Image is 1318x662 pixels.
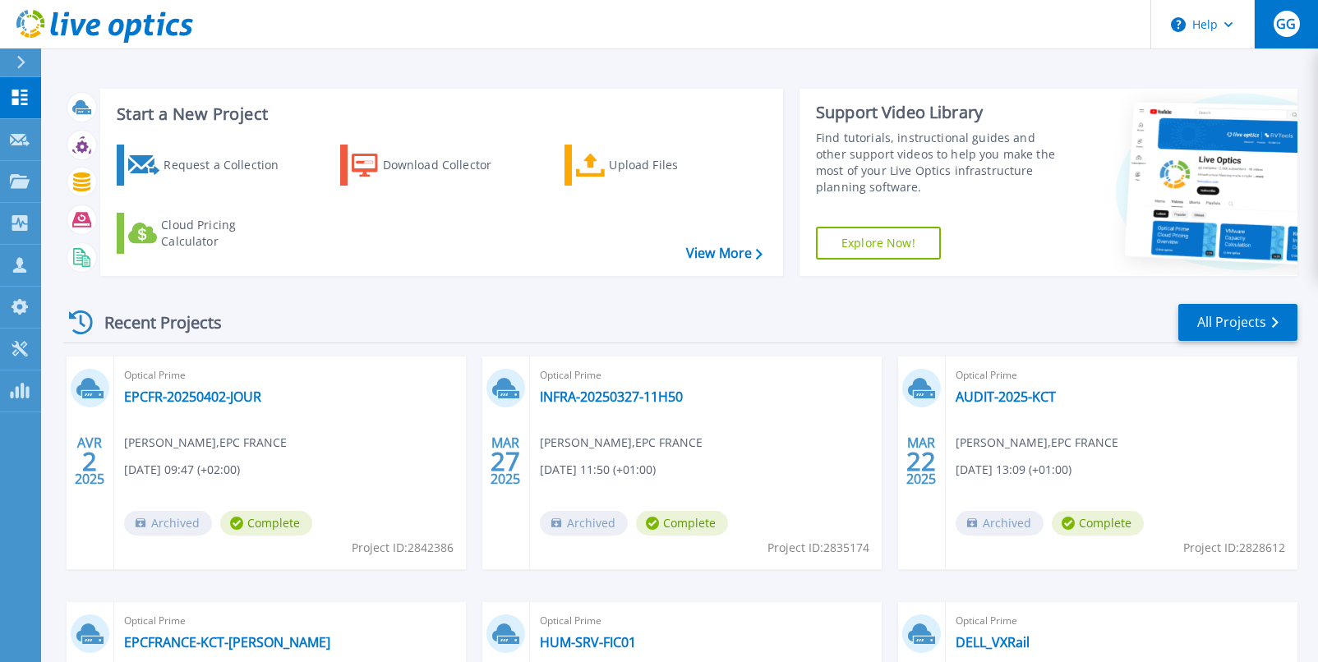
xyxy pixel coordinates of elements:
span: Optical Prime [124,366,456,384]
a: Explore Now! [816,227,941,260]
span: Optical Prime [540,612,872,630]
span: Optical Prime [540,366,872,384]
div: AVR 2025 [74,431,105,491]
a: AUDIT-2025-KCT [956,388,1056,405]
div: Cloud Pricing Calculator [161,217,293,250]
div: Support Video Library [816,102,1067,123]
span: [DATE] 13:09 (+01:00) [956,461,1071,479]
div: Download Collector [383,149,514,182]
div: Upload Files [609,149,740,182]
a: Download Collector [340,145,523,186]
a: Request a Collection [117,145,300,186]
h3: Start a New Project [117,105,762,123]
div: MAR 2025 [906,431,937,491]
span: Complete [220,511,312,536]
span: Archived [956,511,1044,536]
span: Optical Prime [956,612,1288,630]
span: GG [1276,17,1296,30]
span: 27 [491,454,520,468]
div: Find tutorials, instructional guides and other support videos to help you make the most of your L... [816,130,1067,195]
a: EPCFR-20250402-JOUR [124,388,261,405]
div: Request a Collection [164,149,295,182]
span: Project ID: 2835174 [767,539,869,557]
a: All Projects [1178,304,1297,341]
a: EPCFRANCE-KCT-[PERSON_NAME] [124,634,330,651]
a: View More [686,246,763,261]
div: Recent Projects [63,302,244,342]
span: [DATE] 11:50 (+01:00) [540,461,656,479]
span: 22 [906,454,936,468]
span: Archived [540,511,628,536]
span: Complete [1052,511,1144,536]
a: DELL_VXRail [956,634,1030,651]
span: [PERSON_NAME] , EPC FRANCE [956,434,1118,452]
div: MAR 2025 [490,431,521,491]
span: Project ID: 2828612 [1183,539,1285,557]
span: [DATE] 09:47 (+02:00) [124,461,240,479]
a: INFRA-20250327-11H50 [540,388,683,405]
span: Project ID: 2842386 [352,539,454,557]
a: Upload Files [565,145,748,186]
a: HUM-SRV-FIC01 [540,634,636,651]
span: Optical Prime [124,612,456,630]
span: Optical Prime [956,366,1288,384]
span: [PERSON_NAME] , EPC FRANCE [124,434,287,452]
span: [PERSON_NAME] , EPC FRANCE [540,434,703,452]
span: Complete [636,511,728,536]
span: Archived [124,511,212,536]
a: Cloud Pricing Calculator [117,213,300,254]
span: 2 [82,454,97,468]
